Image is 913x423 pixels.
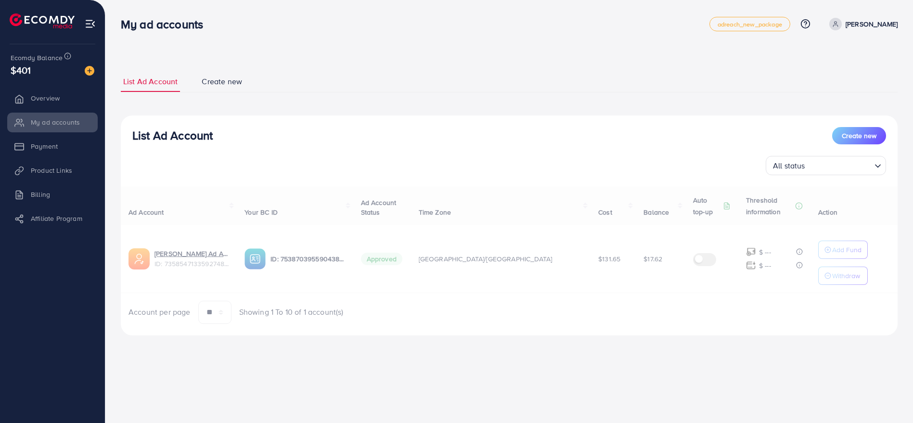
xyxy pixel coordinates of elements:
[771,159,807,173] span: All status
[842,131,876,141] span: Create new
[709,17,790,31] a: adreach_new_package
[11,53,63,63] span: Ecomdy Balance
[832,127,886,144] button: Create new
[846,18,898,30] p: [PERSON_NAME]
[10,13,75,28] img: logo
[132,128,213,142] h3: List Ad Account
[123,76,178,87] span: List Ad Account
[121,17,211,31] h3: My ad accounts
[766,156,886,175] div: Search for option
[808,157,871,173] input: Search for option
[85,18,96,29] img: menu
[202,76,242,87] span: Create new
[718,21,782,27] span: adreach_new_package
[85,66,94,76] img: image
[11,63,31,77] span: $401
[825,18,898,30] a: [PERSON_NAME]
